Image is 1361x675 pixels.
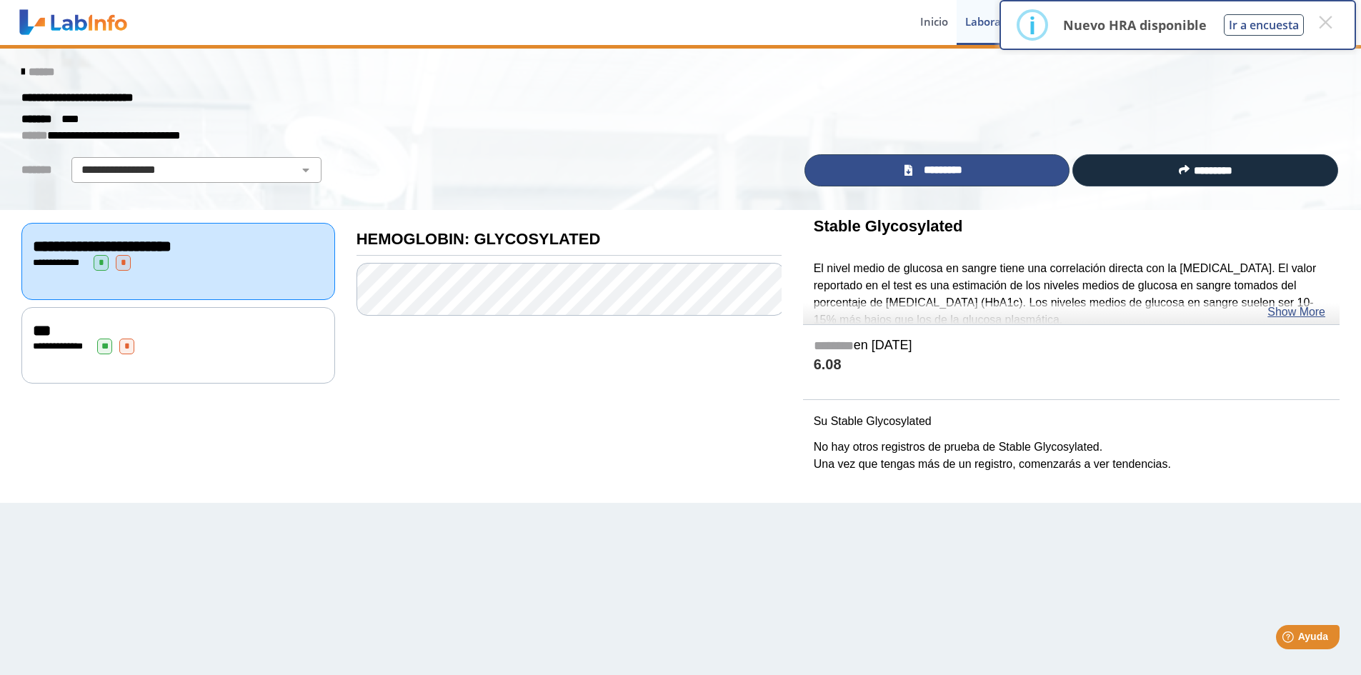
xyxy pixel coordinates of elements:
div: i [1029,12,1036,38]
p: El nivel medio de glucosa en sangre tiene una correlación directa con la [MEDICAL_DATA]. El valor... [814,260,1329,329]
button: Ir a encuesta [1224,14,1304,36]
b: Stable Glycosylated [814,217,963,235]
a: Show More [1267,304,1325,321]
iframe: Help widget launcher [1234,619,1345,659]
p: Su Stable Glycosylated [814,413,1329,430]
button: Close this dialog [1312,9,1338,35]
p: No hay otros registros de prueba de Stable Glycosylated. Una vez que tengas más de un registro, c... [814,439,1329,473]
h5: en [DATE] [814,338,1329,354]
b: HEMOGLOBIN: GLYCOSYLATED [357,230,601,248]
h4: 6.08 [814,356,1329,374]
p: Nuevo HRA disponible [1063,16,1207,34]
